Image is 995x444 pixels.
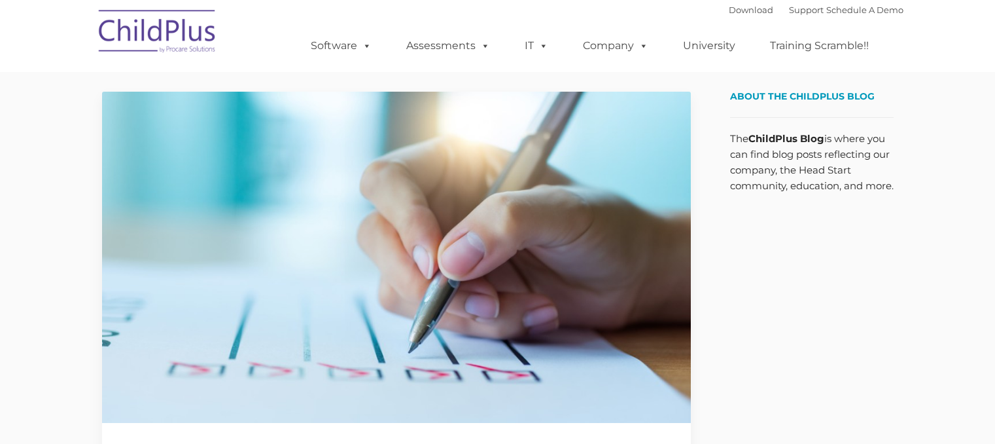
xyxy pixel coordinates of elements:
[826,5,903,15] a: Schedule A Demo
[670,33,748,59] a: University
[748,132,824,145] strong: ChildPlus Blog
[729,5,903,15] font: |
[512,33,561,59] a: IT
[92,1,223,66] img: ChildPlus by Procare Solutions
[298,33,385,59] a: Software
[102,92,691,423] img: Efficiency Boost: ChildPlus Online's Enhanced Family Pre-Application Process - Streamlining Appli...
[729,5,773,15] a: Download
[789,5,824,15] a: Support
[757,33,882,59] a: Training Scramble!!
[730,90,875,102] span: About the ChildPlus Blog
[393,33,503,59] a: Assessments
[570,33,661,59] a: Company
[730,131,894,194] p: The is where you can find blog posts reflecting our company, the Head Start community, education,...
